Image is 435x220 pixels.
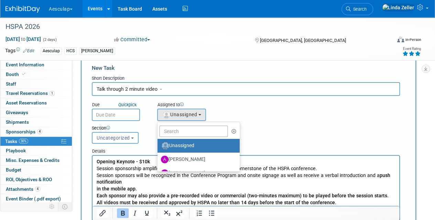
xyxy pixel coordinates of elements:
span: 4 [37,129,42,134]
a: Search [341,3,373,15]
a: Quickpick [117,102,138,108]
div: Assigned to [157,102,227,109]
input: Due Date [92,109,140,121]
img: A.jpg [161,156,168,163]
div: [PERSON_NAME] [79,47,115,55]
button: Italic [129,208,141,218]
button: Insert/edit link [97,208,108,218]
span: 30% [19,139,28,144]
a: Playbook [0,146,72,155]
a: Edit [23,48,34,53]
img: Format-Inperson.png [397,37,404,42]
span: Misc. Expenses & Credits [6,157,59,163]
div: Aesculap [41,47,62,55]
button: Superscript [173,208,185,218]
button: Bold [117,208,129,218]
label: [PERSON_NAME] [161,154,233,165]
a: Budget [0,165,72,175]
a: Giveaways [0,108,72,117]
a: Event Binder (.pdf export) [0,194,72,203]
div: Details [92,145,400,155]
div: HSPA 2026 [3,21,386,33]
a: Booth [0,70,72,79]
div: HCS [64,47,77,55]
a: Event Information [0,60,72,69]
span: Event Binder (.pdf export) [6,196,61,201]
button: Unassigned [157,109,206,121]
button: Subscript [161,208,173,218]
div: Due [92,102,147,109]
label: [PERSON_NAME] [161,168,233,179]
span: Giveaways [6,110,28,115]
img: A.jpg [161,169,168,177]
button: Uncategorized [92,132,139,144]
span: [DATE] [DATE] [5,36,41,42]
input: Name of task or a short description [92,82,400,96]
i: Booth reservation complete [22,72,25,76]
span: Staff [6,81,16,87]
div: Event Rating [402,47,421,51]
a: Asset Reservations [0,98,72,108]
span: Unassigned [162,112,197,117]
a: Sponsorships4 [0,127,72,136]
span: Asset Reservations [6,100,47,106]
span: Attachments [6,186,40,192]
span: to [20,36,26,42]
a: Attachments4 [0,185,72,194]
span: Uncategorized [97,135,130,141]
span: [GEOGRAPHIC_DATA], [GEOGRAPHIC_DATA] [260,38,346,43]
div: In-Person [405,37,421,42]
label: Unassigned [161,140,233,151]
span: Tasks [5,139,28,144]
div: Section [92,125,373,132]
span: 4 [35,186,40,191]
span: Search [351,7,367,12]
span: Event Information [6,62,44,67]
td: Toggle Event Tabs [58,202,72,211]
iframe: Rich Text Area [93,156,399,206]
span: Travel Reservations [6,90,55,96]
div: Short Description [92,75,400,82]
i: Quick [118,102,129,107]
span: Sponsorships [6,129,42,134]
td: Tags [5,47,34,55]
img: Linda Zeller [382,4,414,11]
img: ExhibitDay [6,6,40,13]
button: Committed [112,36,153,43]
div: New Task [92,64,400,72]
button: Underline [141,208,153,218]
input: Search [159,125,228,137]
span: Playbook [6,148,26,153]
span: 1 [50,91,55,96]
span: Shipments [6,119,29,125]
button: Bullet list [206,208,217,218]
img: Unassigned-User-Icon.png [162,142,169,150]
span: ROI, Objectives & ROO [6,177,52,182]
div: Event Format [360,36,421,46]
td: Personalize Event Tab Strip [46,202,58,211]
a: Travel Reservations1 [0,89,72,98]
span: Budget [6,167,21,173]
a: ROI, Objectives & ROO [0,175,72,184]
a: Tasks30% [0,137,72,146]
a: Staff [0,79,72,89]
a: Shipments [0,118,72,127]
span: (2 days) [42,37,57,42]
span: Booth [6,71,27,77]
a: Misc. Expenses & Credits [0,156,72,165]
button: Numbered list [194,208,205,218]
